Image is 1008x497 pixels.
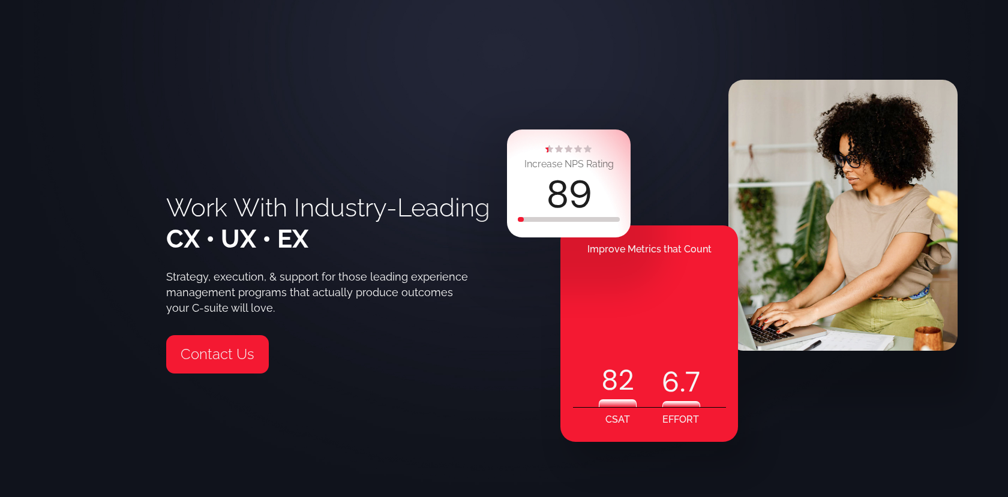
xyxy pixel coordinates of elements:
div: Strategy, execution, & support for those leading experience management programs that actually pro... [166,269,476,316]
div: Improve Metrics that Count [560,237,738,261]
span: CX • UX • EX [166,224,308,254]
div: . [662,363,700,401]
div: EFFORT [662,408,699,432]
code: 7 [685,363,700,401]
code: 6 [662,363,680,401]
h1: Work With Industry-Leading [166,192,490,255]
div: 82 [599,361,637,399]
div: 89 [546,176,592,214]
div: CSAT [605,408,630,432]
div: Increase NPS Rating [524,156,614,173]
a: Contact Us [166,335,269,373]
